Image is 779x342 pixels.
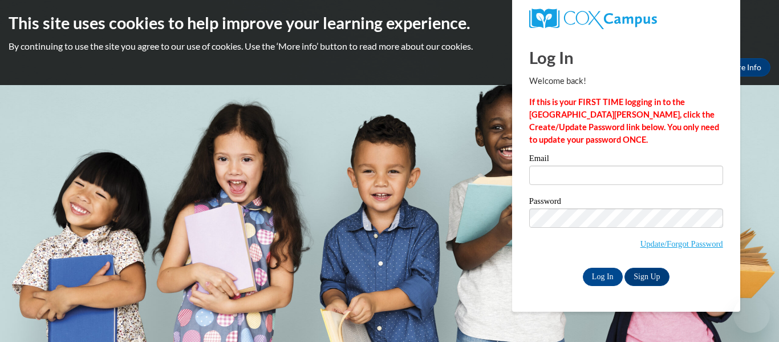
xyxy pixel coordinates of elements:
p: By continuing to use the site you agree to our use of cookies. Use the ‘More info’ button to read... [9,40,770,53]
strong: If this is your FIRST TIME logging in to the [GEOGRAPHIC_DATA][PERSON_NAME], click the Create/Upd... [529,97,719,144]
input: Log In [583,268,623,286]
h2: This site uses cookies to help improve your learning experience. [9,11,770,34]
p: Welcome back! [529,75,723,87]
a: COX Campus [529,9,723,29]
a: Update/Forgot Password [640,239,723,248]
a: More Info [717,58,770,77]
label: Email [529,154,723,166]
img: COX Campus [529,9,657,29]
h1: Log In [529,46,723,69]
iframe: Button to launch messaging window [733,296,770,333]
label: Password [529,197,723,208]
a: Sign Up [624,268,669,286]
